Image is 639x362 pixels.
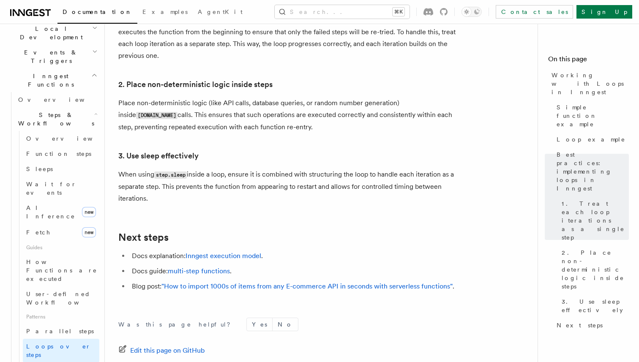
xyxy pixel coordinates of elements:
[23,224,99,241] a: Fetchnew
[7,72,91,89] span: Inngest Functions
[553,147,629,196] a: Best practices: implementing loops in Inngest
[26,166,53,172] span: Sleeps
[23,286,99,310] a: User-defined Workflows
[193,3,248,23] a: AgentKit
[118,14,456,62] p: In a typical programming environment, loops maintain their state across iterations. In Inngest, e...
[275,5,410,19] button: Search...⌘K
[26,204,75,220] span: AI Inference
[23,200,99,224] a: AI Inferencenew
[168,267,230,275] a: multi-step functions
[129,280,456,292] li: Blog post: .
[562,297,629,314] span: 3. Use sleep effectively
[553,132,629,147] a: Loop example
[18,96,105,103] span: Overview
[186,252,261,260] a: Inngest execution model
[15,92,99,107] a: Overview
[118,97,456,133] p: Place non-deterministic logic (like API calls, database queries, or random number generation) ins...
[576,5,632,19] a: Sign Up
[154,171,187,179] code: step.sleep
[57,3,137,24] a: Documentation
[142,8,188,15] span: Examples
[247,318,272,331] button: Yes
[393,8,404,16] kbd: ⌘K
[7,24,92,41] span: Local Development
[129,265,456,277] li: Docs guide: .
[26,291,102,306] span: User-defined Workflows
[82,207,96,217] span: new
[553,100,629,132] a: Simple function example
[82,227,96,237] span: new
[496,5,573,19] a: Contact sales
[137,3,193,23] a: Examples
[23,324,99,339] a: Parallel steps
[15,107,99,131] button: Steps & Workflows
[23,131,99,146] a: Overview
[26,229,51,236] span: Fetch
[26,328,94,335] span: Parallel steps
[63,8,132,15] span: Documentation
[273,318,298,331] button: No
[118,345,205,357] a: Edit this page on GitHub
[461,7,482,17] button: Toggle dark mode
[557,321,603,329] span: Next steps
[557,135,625,144] span: Loop example
[26,259,97,282] span: How Functions are executed
[26,181,76,196] span: Wait for events
[26,343,91,358] span: Loops over steps
[23,146,99,161] a: Function steps
[118,79,273,90] a: 2. Place non-deterministic logic inside steps
[7,68,99,92] button: Inngest Functions
[557,103,629,128] span: Simple function example
[558,196,629,245] a: 1. Treat each loop iterations as a single step
[558,294,629,318] a: 3. Use sleep effectively
[136,112,177,119] code: [DOMAIN_NAME]
[15,111,94,128] span: Steps & Workflows
[548,54,629,68] h4: On this page
[562,199,629,242] span: 1. Treat each loop iterations as a single step
[26,150,91,157] span: Function steps
[23,161,99,177] a: Sleeps
[557,150,629,193] span: Best practices: implementing loops in Inngest
[552,71,629,96] span: Working with Loops in Inngest
[562,248,629,291] span: 2. Place non-deterministic logic inside steps
[7,45,99,68] button: Events & Triggers
[26,135,113,142] span: Overview
[23,310,99,324] span: Patterns
[548,68,629,100] a: Working with Loops in Inngest
[553,318,629,333] a: Next steps
[118,150,199,162] a: 3. Use sleep effectively
[118,169,456,204] p: When using inside a loop, ensure it is combined with structuring the loop to handle each iteratio...
[198,8,243,15] span: AgentKit
[23,254,99,286] a: How Functions are executed
[7,21,99,45] button: Local Development
[118,320,236,329] p: Was this page helpful?
[558,245,629,294] a: 2. Place non-deterministic logic inside steps
[118,231,169,243] a: Next steps
[161,282,453,290] a: "How to import 1000s of items from any E-commerce API in seconds with serverless functions"
[130,345,205,357] span: Edit this page on GitHub
[129,250,456,262] li: Docs explanation: .
[23,177,99,200] a: Wait for events
[7,48,92,65] span: Events & Triggers
[23,241,99,254] span: Guides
